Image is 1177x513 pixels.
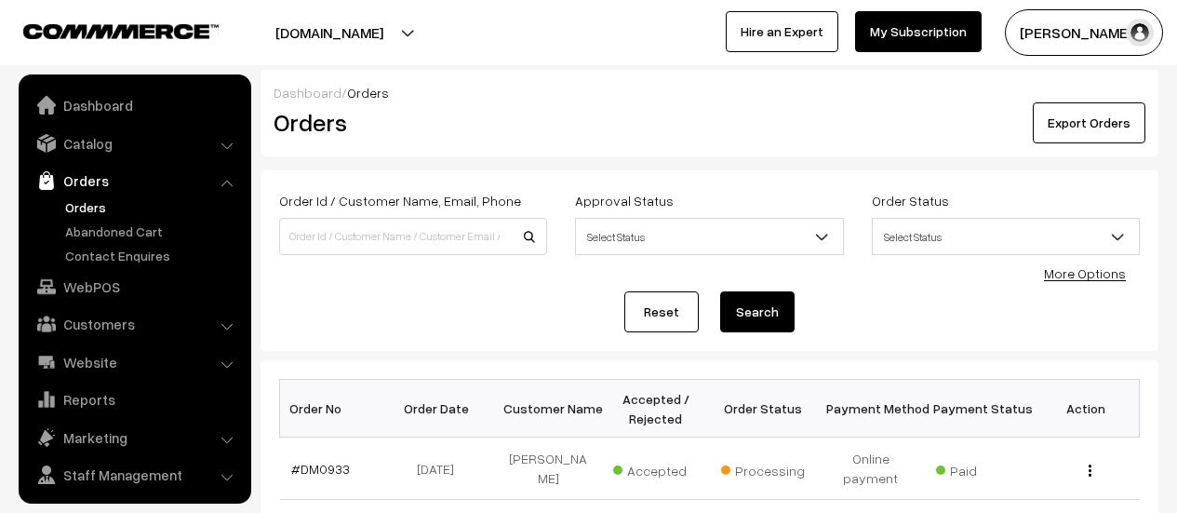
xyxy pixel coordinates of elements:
span: Select Status [575,218,843,255]
span: Paid [936,456,1029,480]
a: Hire an Expert [726,11,838,52]
a: Orders [23,164,245,197]
label: Approval Status [575,191,674,210]
th: Accepted / Rejected [602,380,710,438]
td: [DATE] [387,438,495,500]
img: Menu [1089,465,1091,477]
a: Reports [23,383,245,416]
a: Website [23,345,245,379]
th: Payment Status [925,380,1033,438]
span: Select Status [576,221,842,253]
input: Order Id / Customer Name / Customer Email / Customer Phone [279,218,547,255]
div: / [274,83,1145,102]
a: Catalog [23,127,245,160]
th: Order No [280,380,388,438]
span: Select Status [872,218,1140,255]
td: [PERSON_NAME] [495,438,603,500]
button: [PERSON_NAME] [1005,9,1163,56]
img: user [1126,19,1154,47]
a: Orders [60,197,245,217]
span: Select Status [873,221,1139,253]
a: Abandoned Cart [60,222,245,241]
th: Customer Name [495,380,603,438]
th: Payment Method [817,380,925,438]
button: Search [720,291,795,332]
a: Customers [23,307,245,341]
button: Export Orders [1033,102,1145,143]
span: Orders [347,85,389,101]
th: Order Status [710,380,818,438]
span: Processing [721,456,814,480]
img: COMMMERCE [23,24,219,38]
a: Staff Management [23,458,245,492]
h2: Orders [274,108,545,137]
a: WebPOS [23,270,245,304]
a: Marketing [23,421,245,454]
a: Contact Enquires [60,246,245,265]
label: Order Status [872,191,949,210]
a: Reset [624,291,699,332]
th: Order Date [387,380,495,438]
span: Accepted [613,456,706,480]
a: My Subscription [855,11,982,52]
button: [DOMAIN_NAME] [210,9,448,56]
a: #DM0933 [291,461,350,477]
a: COMMMERCE [23,19,186,41]
th: Action [1032,380,1140,438]
a: More Options [1044,265,1126,281]
td: Online payment [817,438,925,500]
a: Dashboard [23,88,245,122]
label: Order Id / Customer Name, Email, Phone [279,191,521,210]
a: Dashboard [274,85,341,101]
